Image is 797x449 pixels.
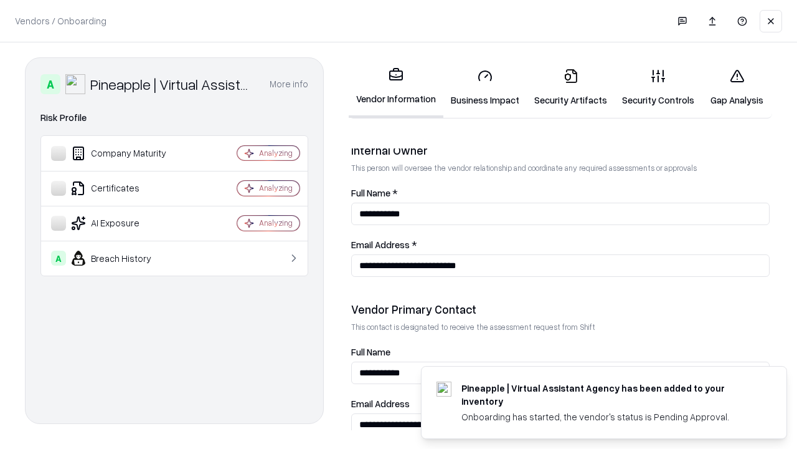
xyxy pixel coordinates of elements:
a: Gap Analysis [702,59,772,117]
div: Pineapple | Virtual Assistant Agency has been added to your inventory [461,382,757,408]
a: Business Impact [443,59,527,117]
p: This contact is designated to receive the assessment request from Shift [351,322,770,332]
div: Internal Owner [351,143,770,158]
img: Pineapple | Virtual Assistant Agency [65,74,85,94]
p: Vendors / Onboarding [15,14,106,27]
img: trypineapple.com [436,382,451,397]
a: Security Artifacts [527,59,615,117]
div: Risk Profile [40,110,308,125]
div: A [40,74,60,94]
a: Security Controls [615,59,702,117]
label: Full Name [351,347,770,357]
a: Vendor Information [349,57,443,118]
label: Email Address [351,399,770,408]
div: Certificates [51,181,200,196]
div: Vendor Primary Contact [351,302,770,317]
div: Pineapple | Virtual Assistant Agency [90,74,255,94]
button: More info [270,73,308,95]
label: Full Name * [351,188,770,198]
div: Company Maturity [51,146,200,161]
div: Analyzing [259,148,293,158]
div: Analyzing [259,183,293,193]
div: Onboarding has started, the vendor's status is Pending Approval. [461,410,757,423]
div: Analyzing [259,218,293,228]
div: A [51,251,66,266]
p: This person will oversee the vendor relationship and coordinate any required assessments or appro... [351,163,770,173]
div: Breach History [51,251,200,266]
div: AI Exposure [51,216,200,231]
label: Email Address * [351,240,770,249]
